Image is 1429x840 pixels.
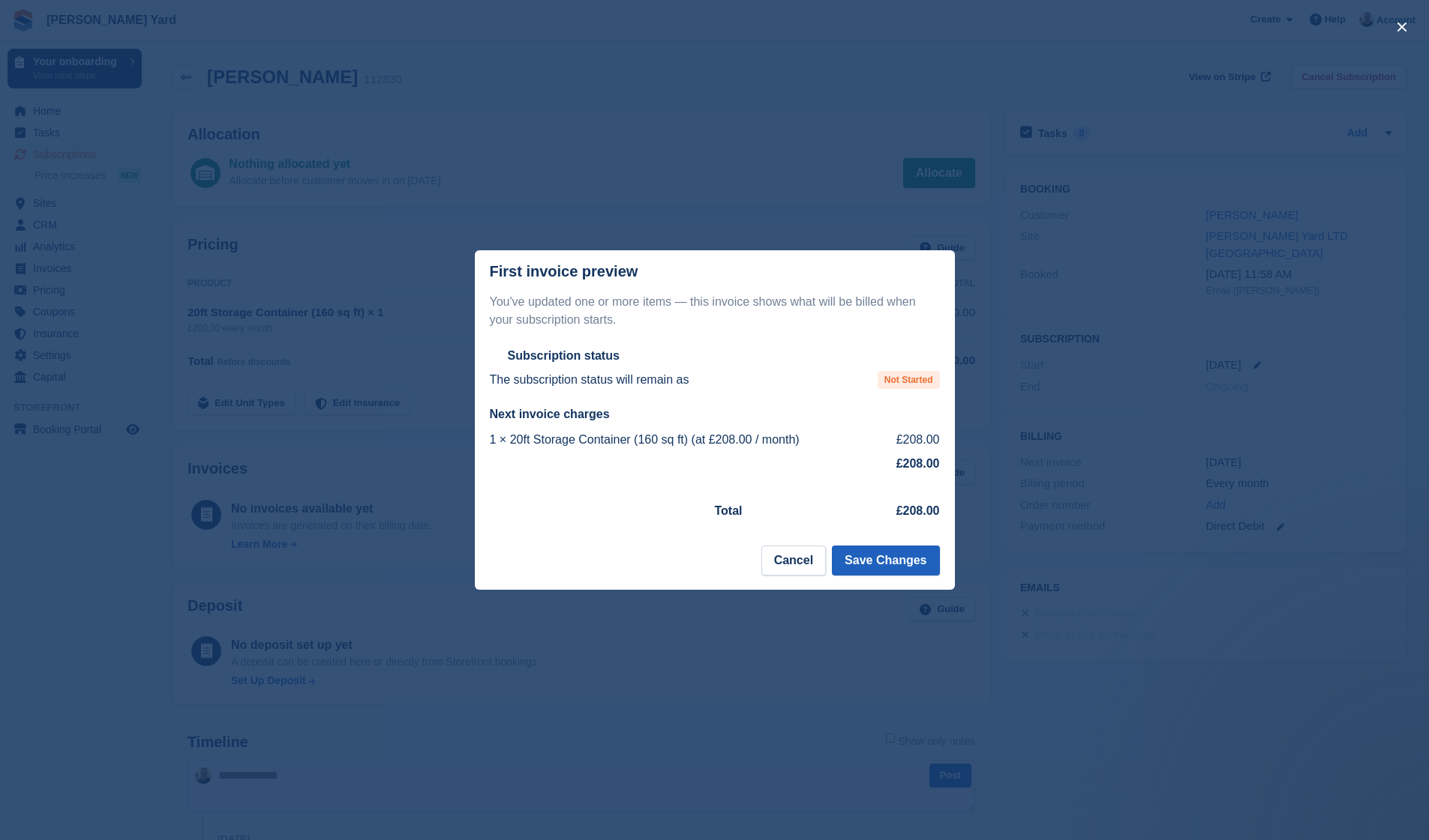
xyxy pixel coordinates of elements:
[832,546,939,575] button: Save Changes
[884,428,940,452] td: £208.00
[896,457,940,470] strong: £208.00
[1390,15,1414,39] button: close
[490,263,638,280] p: First invoice preview
[896,504,940,517] strong: £208.00
[490,407,940,422] h2: Next invoice charges
[490,293,940,329] p: You've updated one or more items — this invoice shows what will be billed when your subscription ...
[878,371,940,389] span: Not Started
[508,348,620,363] h2: Subscription status
[715,504,743,517] strong: Total
[490,371,689,389] p: The subscription status will remain as
[761,546,826,575] button: Cancel
[490,428,884,452] td: 1 × 20ft Storage Container (160 sq ft) (at £208.00 / month)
